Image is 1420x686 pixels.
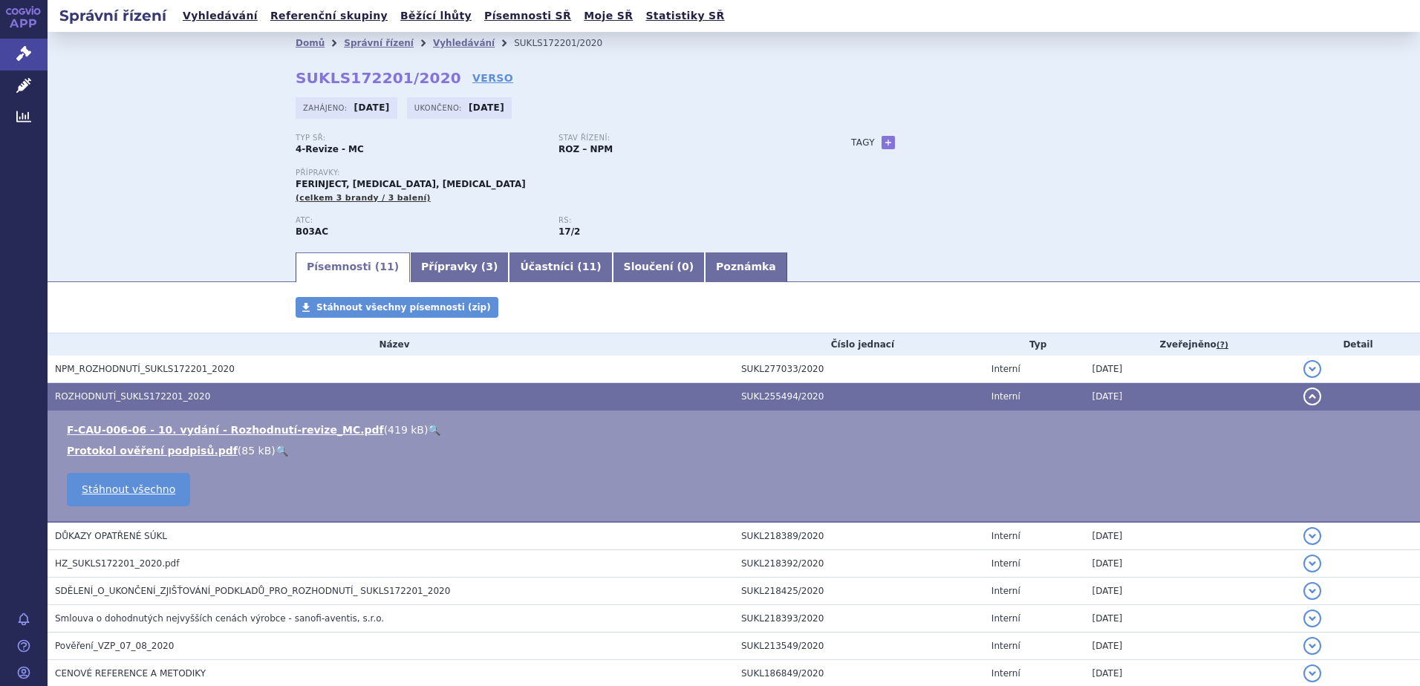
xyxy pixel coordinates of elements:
td: [DATE] [1085,356,1296,383]
li: ( ) [67,443,1405,458]
span: Interní [991,391,1020,402]
th: Číslo jednací [734,333,984,356]
span: NPM_ROZHODNUTÍ_SUKLS172201_2020 [55,364,235,374]
a: Účastníci (11) [509,252,612,282]
span: Interní [991,558,1020,569]
th: Typ [984,333,1085,356]
span: Interní [991,531,1020,541]
td: SUKL218389/2020 [734,522,984,550]
td: SUKL218393/2020 [734,605,984,633]
td: [DATE] [1085,633,1296,660]
a: + [882,136,895,149]
span: Smlouva o dohodnutých nejvyšších cenách výrobce - sanofi-aventis, s.r.o. [55,613,384,624]
a: Stáhnout všechno [67,473,190,506]
button: detail [1303,582,1321,600]
a: Písemnosti (11) [296,252,410,282]
span: Interní [991,668,1020,679]
span: 85 kB [241,445,271,457]
span: 11 [582,261,596,272]
span: ROZHODNUTÍ_SUKLS172201_2020 [55,391,210,402]
p: Přípravky: [296,169,821,177]
strong: léčiva k terapii anémií, trojmocné železo, parent. [558,226,580,237]
strong: 4-Revize - MC [296,144,364,154]
a: Vyhledávání [433,38,495,48]
a: Vyhledávání [178,6,262,26]
a: Správní řízení [344,38,414,48]
td: SUKL218425/2020 [734,578,984,605]
span: Ukončeno: [414,102,465,114]
td: SUKL218392/2020 [734,550,984,578]
a: VERSO [472,71,513,85]
span: CENOVÉ REFERENCE A METODIKY [55,668,206,679]
button: detail [1303,360,1321,378]
a: Domů [296,38,325,48]
td: SUKL213549/2020 [734,633,984,660]
span: Interní [991,364,1020,374]
button: detail [1303,527,1321,545]
strong: ROZ – NPM [558,144,613,154]
th: Detail [1296,333,1420,356]
td: SUKL277033/2020 [734,356,984,383]
span: 419 kB [388,424,424,436]
td: [DATE] [1085,383,1296,411]
td: SUKL255494/2020 [734,383,984,411]
span: HZ_SUKLS172201_2020.pdf [55,558,179,569]
th: Zveřejněno [1085,333,1296,356]
strong: [DATE] [469,102,504,113]
a: Písemnosti SŘ [480,6,576,26]
a: Poznámka [705,252,787,282]
td: [DATE] [1085,605,1296,633]
abbr: (?) [1217,340,1228,350]
span: FERINJECT, [MEDICAL_DATA], [MEDICAL_DATA] [296,179,526,189]
button: detail [1303,610,1321,627]
span: 11 [380,261,394,272]
a: 🔍 [428,424,440,436]
span: DŮKAZY OPATŘENÉ SÚKL [55,531,167,541]
span: Interní [991,586,1020,596]
span: Interní [991,613,1020,624]
span: Stáhnout všechny písemnosti (zip) [316,302,491,313]
p: RS: [558,216,807,225]
button: detail [1303,637,1321,655]
a: Stáhnout všechny písemnosti (zip) [296,297,498,318]
button: detail [1303,555,1321,572]
a: Přípravky (3) [410,252,509,282]
span: SDĚLENÍ_O_UKONČENÍ_ZJIŠŤOVÁNÍ_PODKLADŮ_PRO_ROZHODNUTÍ_ SUKLS172201_2020 [55,586,450,596]
h3: Tagy [851,134,875,151]
a: Protokol ověření podpisů.pdf [67,445,238,457]
span: 3 [486,261,493,272]
li: ( ) [67,422,1405,437]
a: Referenční skupiny [266,6,392,26]
strong: SUKLS172201/2020 [296,69,461,87]
li: SUKLS172201/2020 [514,32,622,54]
button: detail [1303,664,1321,682]
td: [DATE] [1085,550,1296,578]
h2: Správní řízení [48,5,178,26]
span: Interní [991,641,1020,651]
p: ATC: [296,216,544,225]
a: Statistiky SŘ [641,6,729,26]
span: Pověření_VZP_07_08_2020 [55,641,174,651]
span: (celkem 3 brandy / 3 balení) [296,193,431,203]
button: detail [1303,388,1321,405]
td: [DATE] [1085,578,1296,605]
a: Běžící lhůty [396,6,476,26]
a: Sloučení (0) [613,252,705,282]
p: Typ SŘ: [296,134,544,143]
strong: [DATE] [354,102,390,113]
span: Zahájeno: [303,102,350,114]
th: Název [48,333,734,356]
a: 🔍 [276,445,288,457]
a: F-CAU-006-06 - 10. vydání - Rozhodnutí-revize_MC.pdf [67,424,384,436]
td: [DATE] [1085,522,1296,550]
span: 0 [682,261,689,272]
strong: ŽELEZO, PARENTERÁLNÍ PŘÍPRAVKY [296,226,328,237]
p: Stav řízení: [558,134,807,143]
a: Moje SŘ [579,6,637,26]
